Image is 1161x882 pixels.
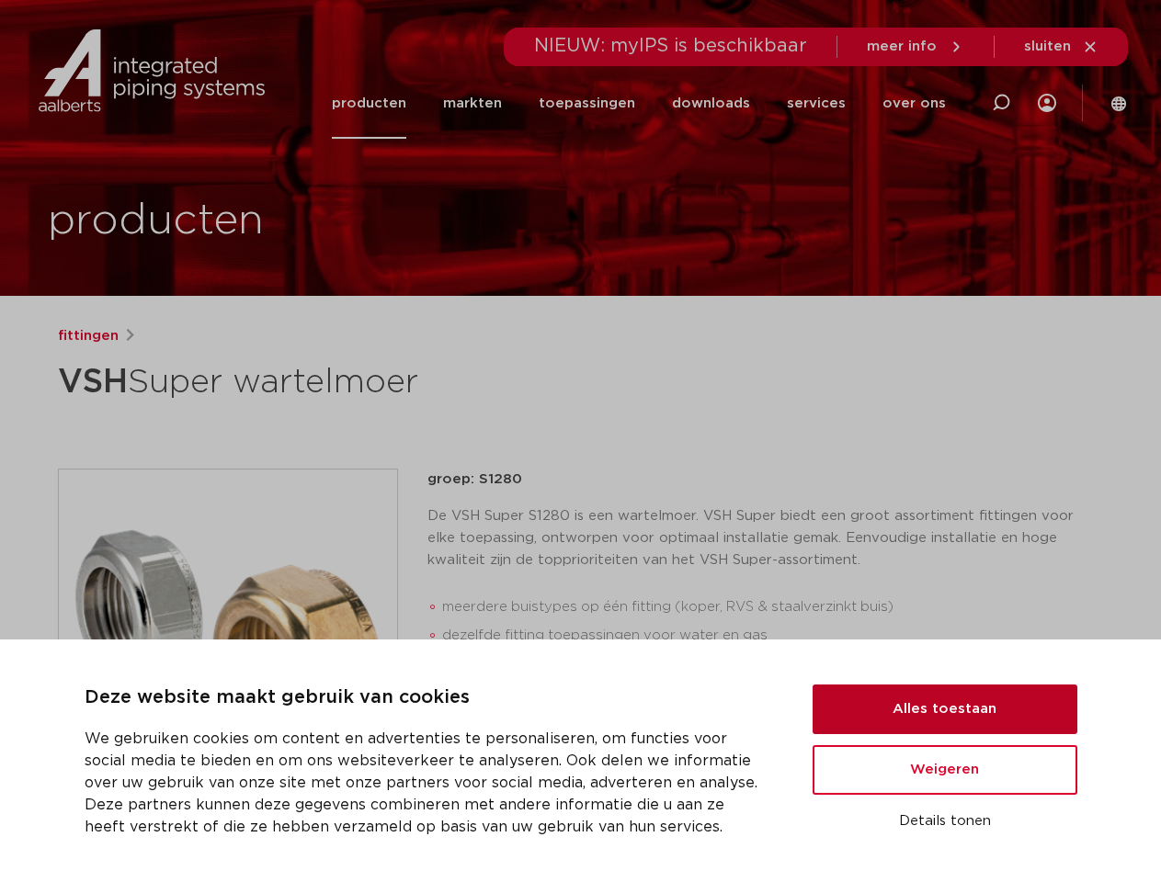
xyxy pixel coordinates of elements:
[1024,39,1098,55] a: sluiten
[442,593,1104,622] li: meerdere buistypes op één fitting (koper, RVS & staalverzinkt buis)
[427,505,1104,571] p: De VSH Super S1280 is een wartelmoer. VSH Super biedt een groot assortiment fittingen voor elke t...
[332,68,946,139] nav: Menu
[534,37,807,55] span: NIEUW: myIPS is beschikbaar
[1024,40,1071,53] span: sluiten
[58,325,119,347] a: fittingen
[867,40,937,53] span: meer info
[58,366,128,399] strong: VSH
[85,728,768,838] p: We gebruiken cookies om content en advertenties te personaliseren, om functies voor social media ...
[882,68,946,139] a: over ons
[672,68,750,139] a: downloads
[813,806,1077,837] button: Details tonen
[443,68,502,139] a: markten
[59,469,397,808] img: Product Image for VSH Super wartelmoer
[58,355,748,410] h1: Super wartelmoer
[813,745,1077,795] button: Weigeren
[332,68,406,139] a: producten
[539,68,635,139] a: toepassingen
[813,684,1077,734] button: Alles toestaan
[867,39,964,55] a: meer info
[787,68,846,139] a: services
[442,621,1104,650] li: dezelfde fitting toepassingen voor water en gas
[427,469,1104,491] p: groep: S1280
[85,684,768,713] p: Deze website maakt gebruik van cookies
[48,192,264,251] h1: producten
